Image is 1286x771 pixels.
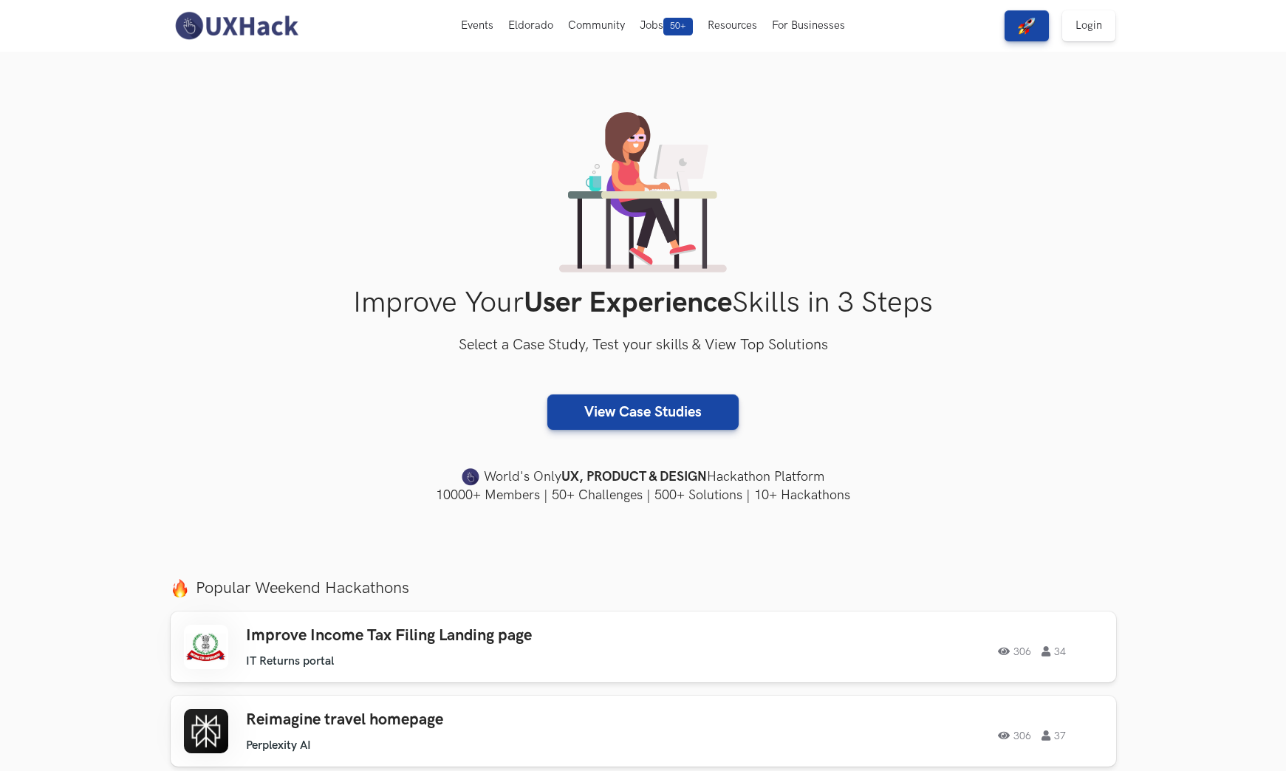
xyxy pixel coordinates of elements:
li: Perplexity AI [246,739,311,753]
span: 37 [1042,730,1066,741]
img: UXHack-logo.png [171,10,302,41]
h3: Improve Income Tax Filing Landing page [246,626,666,645]
img: rocket [1018,17,1036,35]
span: 50+ [663,18,693,35]
a: Login [1062,10,1115,41]
span: 306 [998,730,1031,741]
span: 306 [998,646,1031,657]
img: lady working on laptop [559,112,727,273]
span: 34 [1042,646,1066,657]
strong: User Experience [524,286,732,321]
strong: UX, PRODUCT & DESIGN [561,467,707,487]
a: Improve Income Tax Filing Landing page IT Returns portal 306 34 [171,611,1116,682]
img: uxhack-favicon-image.png [462,467,479,487]
h3: Select a Case Study, Test your skills & View Top Solutions [171,334,1116,357]
h4: World's Only Hackathon Platform [171,467,1116,487]
h4: 10000+ Members | 50+ Challenges | 500+ Solutions | 10+ Hackathons [171,486,1116,504]
h1: Improve Your Skills in 3 Steps [171,286,1116,321]
li: IT Returns portal [246,654,334,668]
h3: Reimagine travel homepage [246,710,666,730]
img: fire.png [171,579,189,597]
a: View Case Studies [547,394,739,430]
label: Popular Weekend Hackathons [171,578,1116,598]
a: Reimagine travel homepage Perplexity AI 306 37 [171,696,1116,767]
